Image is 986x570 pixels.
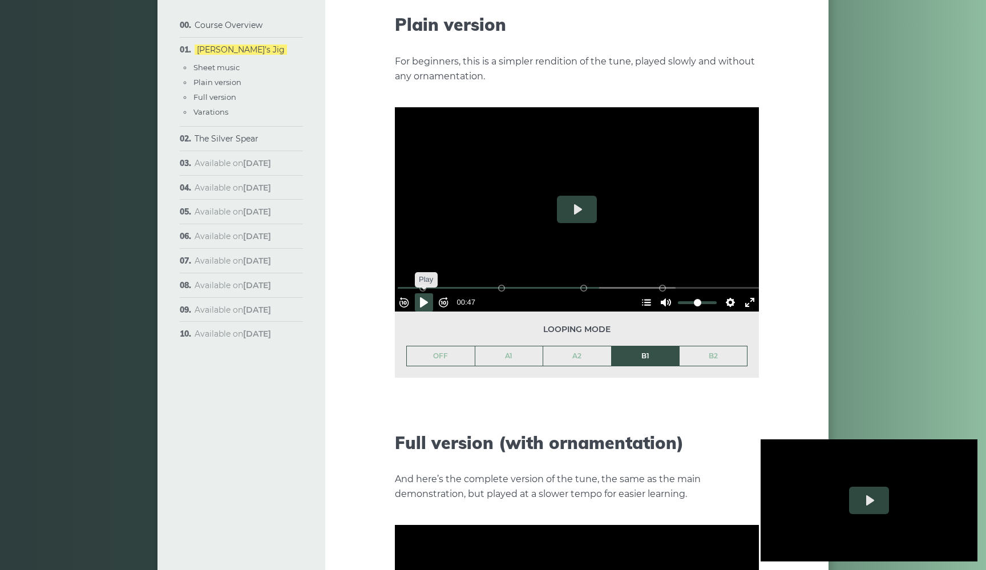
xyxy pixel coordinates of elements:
[195,280,271,290] span: Available on
[195,329,271,339] span: Available on
[193,78,241,87] a: Plain version
[195,305,271,315] span: Available on
[543,346,611,366] a: A2
[243,158,271,168] strong: [DATE]
[243,183,271,193] strong: [DATE]
[195,158,271,168] span: Available on
[243,305,271,315] strong: [DATE]
[395,472,759,502] p: And here’s the complete version of the tune, the same as the main demonstration, but played at a ...
[395,54,759,84] p: For beginners, this is a simpler rendition of the tune, played slowly and without any ornamentation.
[406,323,747,336] span: Looping mode
[195,183,271,193] span: Available on
[193,107,228,116] a: Varations
[475,346,543,366] a: A1
[407,346,475,366] a: OFF
[193,63,240,72] a: Sheet music
[243,231,271,241] strong: [DATE]
[243,207,271,217] strong: [DATE]
[195,45,287,55] a: [PERSON_NAME]’s Jig
[243,280,271,290] strong: [DATE]
[395,14,759,35] h2: Plain version
[195,231,271,241] span: Available on
[195,207,271,217] span: Available on
[243,329,271,339] strong: [DATE]
[395,432,759,453] h2: Full version (with ornamentation)
[195,256,271,266] span: Available on
[195,20,262,30] a: Course Overview
[243,256,271,266] strong: [DATE]
[680,346,747,366] a: B2
[195,134,258,144] a: The Silver Spear
[193,92,236,102] a: Full version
